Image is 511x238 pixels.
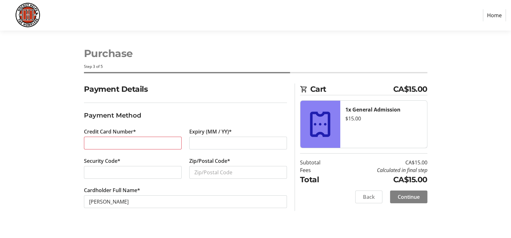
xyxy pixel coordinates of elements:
label: Cardholder Full Name* [84,186,140,194]
td: Total [300,174,337,185]
td: CA$15.00 [337,159,427,166]
iframe: Secure CVC input frame [89,169,177,176]
input: Card Holder Name [84,195,287,208]
td: Subtotal [300,159,337,166]
label: Zip/Postal Code* [189,157,230,165]
div: $15.00 [345,115,422,122]
a: Home [483,9,506,21]
button: Back [355,191,382,203]
label: Expiry (MM / YY)* [189,128,232,135]
h1: Purchase [84,46,427,61]
label: Security Code* [84,157,120,165]
iframe: Secure card number input frame [89,139,177,147]
strong: 1x General Admission [345,106,401,113]
button: Continue [390,191,427,203]
td: CA$15.00 [337,174,427,185]
span: Cart [310,83,393,95]
input: Zip/Postal Code [189,166,287,179]
h2: Payment Details [84,83,287,95]
td: Calculated in final step [337,166,427,174]
span: Continue [398,193,420,201]
div: Step 3 of 5 [84,64,427,69]
iframe: Secure expiration date input frame [194,139,282,147]
span: Back [363,193,375,201]
h3: Payment Method [84,111,287,120]
td: Fees [300,166,337,174]
span: CA$15.00 [393,83,427,95]
img: Hockey Helps the Homeless's Logo [5,3,50,28]
label: Credit Card Number* [84,128,136,135]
